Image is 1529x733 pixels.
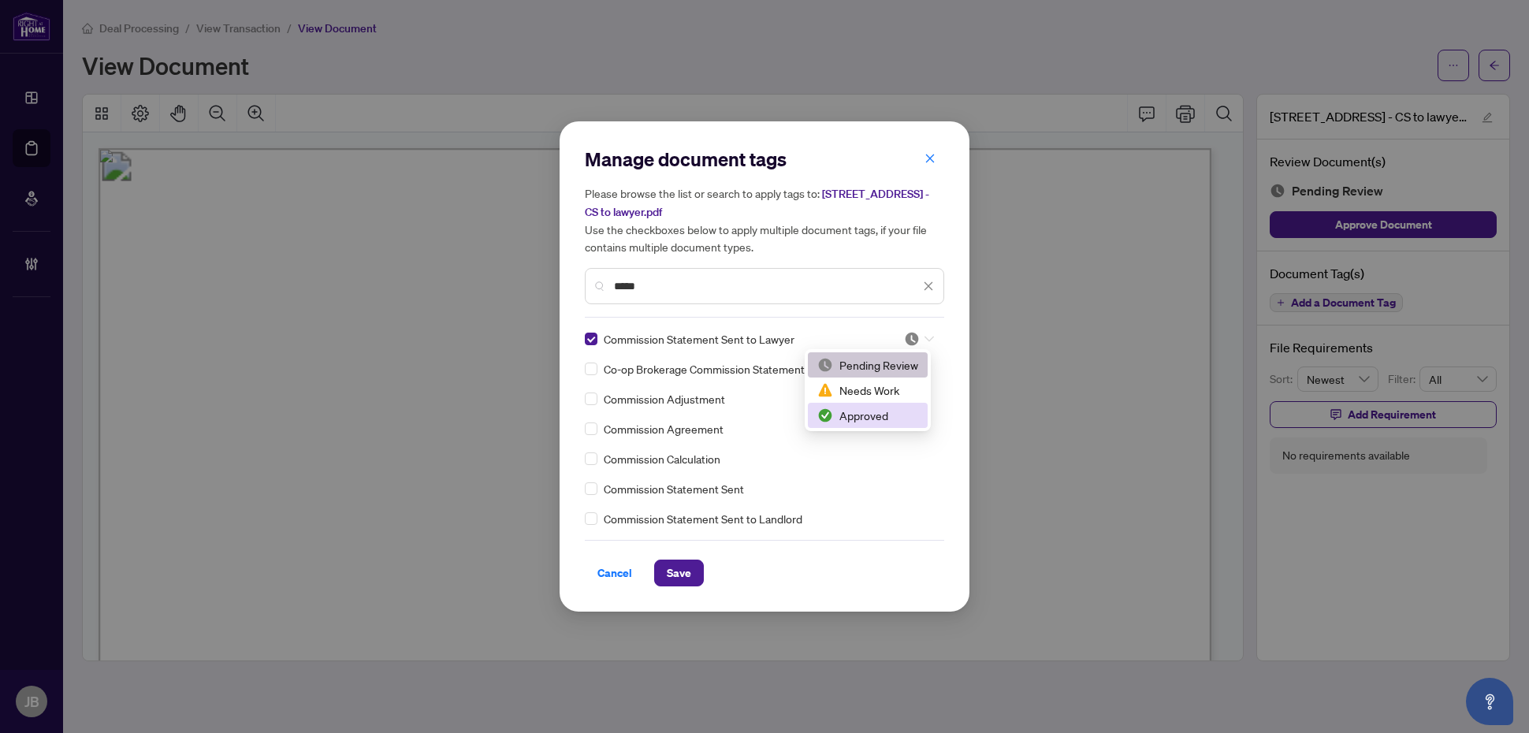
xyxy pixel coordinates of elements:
h2: Manage document tags [585,147,944,172]
h5: Please browse the list or search to apply tags to: Use the checkboxes below to apply multiple doc... [585,184,944,255]
span: Save [667,560,691,586]
span: Commission Statement Sent to Landlord [604,510,802,527]
button: Cancel [585,560,645,586]
span: Commission Statement Sent [604,480,744,497]
span: close [924,153,936,164]
div: Needs Work [808,378,928,403]
div: Approved [808,403,928,428]
span: Commission Agreement [604,420,724,437]
span: Commission Adjustment [604,390,725,407]
span: Co-op Brokerage Commission Statement [604,360,805,378]
div: Needs Work [817,381,918,399]
button: Save [654,560,704,586]
span: Commission Calculation [604,450,720,467]
span: Cancel [597,560,632,586]
div: Approved [817,407,918,424]
div: Pending Review [817,356,918,374]
button: Open asap [1466,678,1513,725]
img: status [817,357,833,373]
div: Pending Review [808,352,928,378]
img: status [817,407,833,423]
img: status [817,382,833,398]
span: Pending Review [904,331,934,347]
img: status [904,331,920,347]
span: close [923,281,934,292]
span: Commission Statement Sent to Lawyer [604,330,794,348]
